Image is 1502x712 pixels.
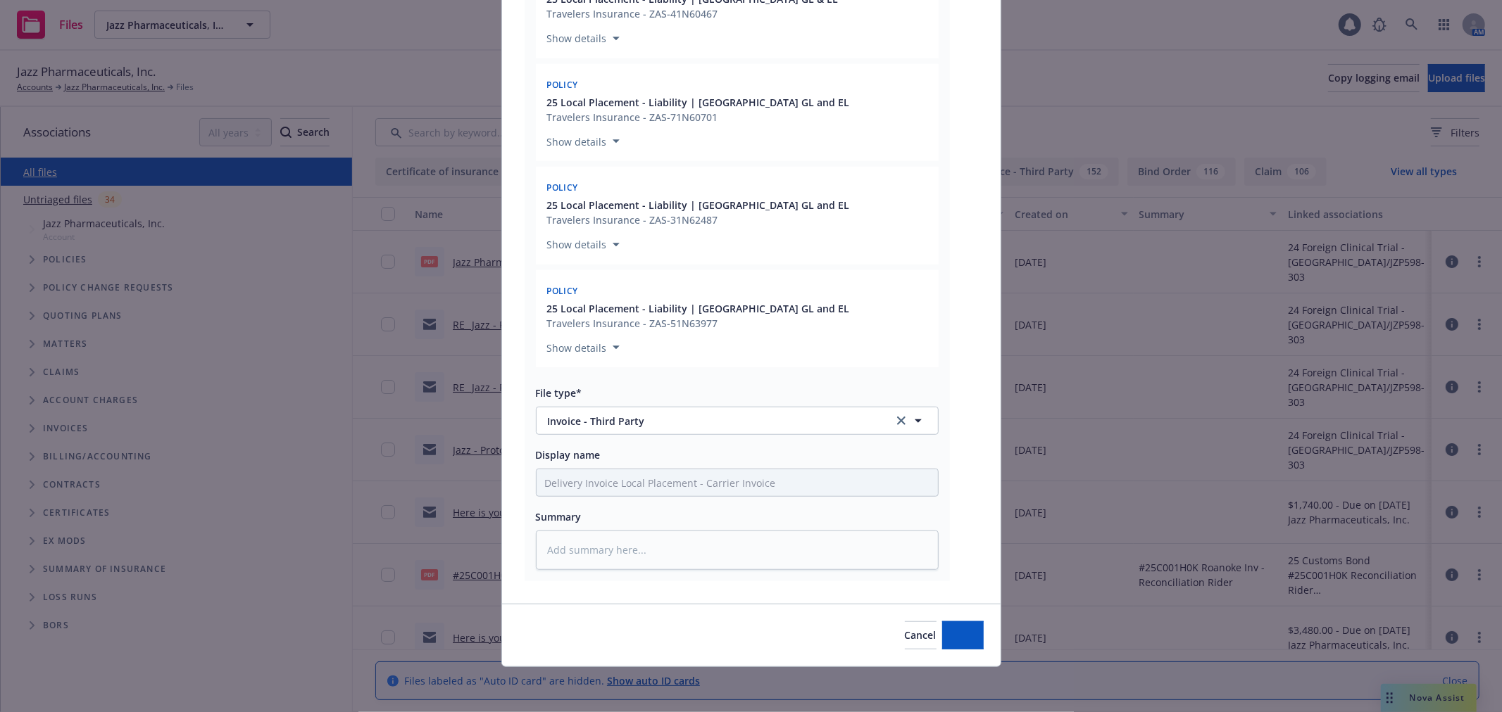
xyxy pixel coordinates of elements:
[536,448,601,462] span: Display name
[893,412,910,429] a: clear selection
[547,182,578,193] span: Policy
[537,469,938,496] input: Add display name here...
[942,621,984,649] button: Add files
[536,510,582,523] span: Summary
[547,198,850,212] button: 25 Local Placement - Liability | [GEOGRAPHIC_DATA] GL and EL
[548,414,874,428] span: Invoice - Third Party
[547,316,850,331] div: Travelers Insurance - ZAS-51N63977
[536,407,939,435] button: Invoice - Third Partyclear selection
[542,30,625,47] button: Show details
[942,628,984,642] span: Add files
[905,628,937,642] span: Cancel
[542,236,625,253] button: Show details
[547,110,850,125] div: Travelers Insurance - ZAS-71N60701
[547,285,578,297] span: Policy
[536,386,582,400] span: File type*
[905,621,937,649] button: Cancel
[542,339,625,356] button: Show details
[547,212,850,227] div: Travelers Insurance - ZAS-31N62487
[547,95,850,110] button: 25 Local Placement - Liability | [GEOGRAPHIC_DATA] GL and EL
[547,79,578,91] span: Policy
[547,6,839,21] div: Travelers Insurance - ZAS-41N60467
[542,133,625,150] button: Show details
[547,301,850,316] button: 25 Local Placement - Liability | [GEOGRAPHIC_DATA] GL and EL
